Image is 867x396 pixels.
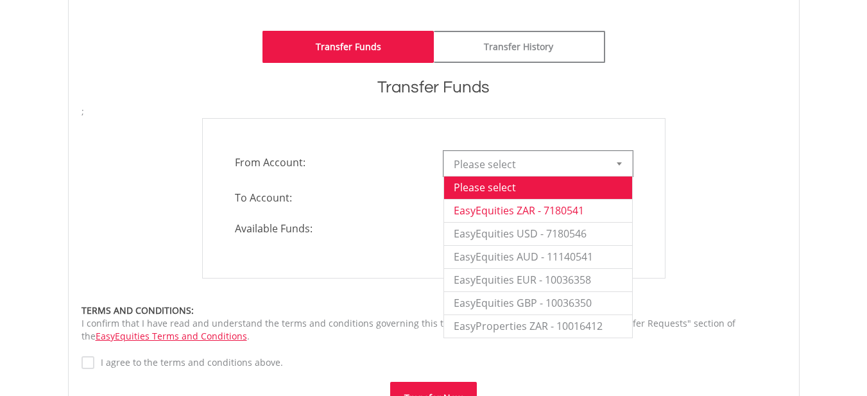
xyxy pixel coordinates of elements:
[82,76,786,99] h1: Transfer Funds
[444,314,632,338] li: EasyProperties ZAR - 10016412
[225,151,434,174] span: From Account:
[262,31,434,63] a: Transfer Funds
[444,268,632,291] li: EasyEquities EUR - 10036358
[444,199,632,222] li: EasyEquities ZAR - 7180541
[444,176,632,199] li: Please select
[96,330,247,342] a: EasyEquities Terms and Conditions
[444,291,632,314] li: EasyEquities GBP - 10036350
[82,304,786,317] div: TERMS AND CONDITIONS:
[94,356,283,369] label: I agree to the terms and conditions above.
[434,31,605,63] a: Transfer History
[82,304,786,343] div: I confirm that I have read and understand the terms and conditions governing this transaction, as...
[454,151,603,177] span: Please select
[444,222,632,245] li: EasyEquities USD - 7180546
[225,186,434,209] span: To Account:
[444,245,632,268] li: EasyEquities AUD - 11140541
[225,221,434,236] span: Available Funds:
